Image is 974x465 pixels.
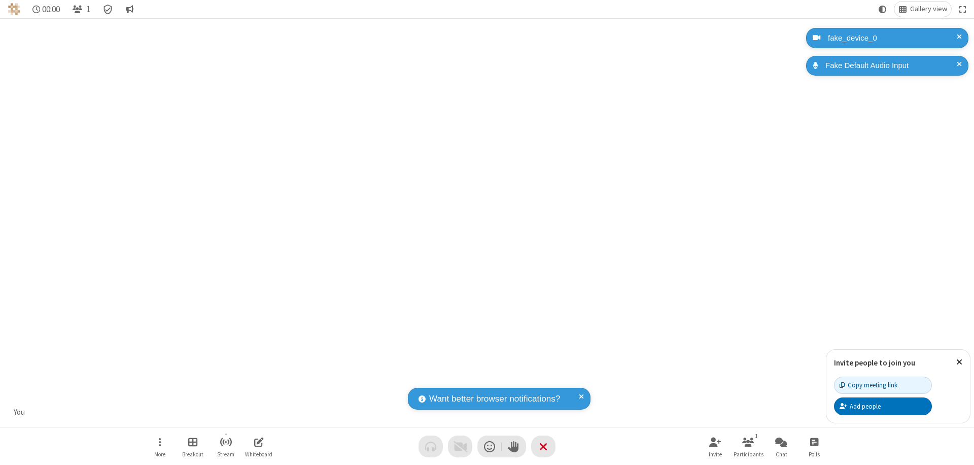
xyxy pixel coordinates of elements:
[10,407,29,418] div: You
[734,451,763,457] span: Participants
[709,451,722,457] span: Invite
[86,5,90,14] span: 1
[834,397,932,415] button: Add people
[28,2,64,17] div: Timer
[121,2,137,17] button: Conversation
[98,2,118,17] div: Meeting details Encryption enabled
[531,436,555,457] button: End or leave meeting
[700,432,730,461] button: Invite participants (⌘+Shift+I)
[217,451,234,457] span: Stream
[448,436,472,457] button: Video
[8,3,20,15] img: QA Selenium DO NOT DELETE OR CHANGE
[178,432,208,461] button: Manage Breakout Rooms
[145,432,175,461] button: Open menu
[824,32,961,44] div: fake_device_0
[211,432,241,461] button: Start streaming
[419,436,443,457] button: Audio problem - check your Internet connection or call by phone
[243,432,274,461] button: Open shared whiteboard
[752,431,761,441] div: 1
[799,432,829,461] button: Open poll
[834,358,915,368] label: Invite people to join you
[477,436,502,457] button: Send a reaction
[429,392,560,406] span: Want better browser notifications?
[834,377,932,394] button: Copy meeting link
[154,451,165,457] span: More
[910,5,947,13] span: Gallery view
[502,436,526,457] button: Raise hand
[894,2,951,17] button: Change layout
[875,2,891,17] button: Using system theme
[840,380,897,390] div: Copy meeting link
[245,451,272,457] span: Whiteboard
[733,432,763,461] button: Open participant list
[182,451,203,457] span: Breakout
[776,451,787,457] span: Chat
[949,350,970,375] button: Close popover
[809,451,820,457] span: Polls
[955,2,970,17] button: Fullscreen
[42,5,60,14] span: 00:00
[766,432,796,461] button: Open chat
[822,60,961,72] div: Fake Default Audio Input
[68,2,94,17] button: Open participant list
